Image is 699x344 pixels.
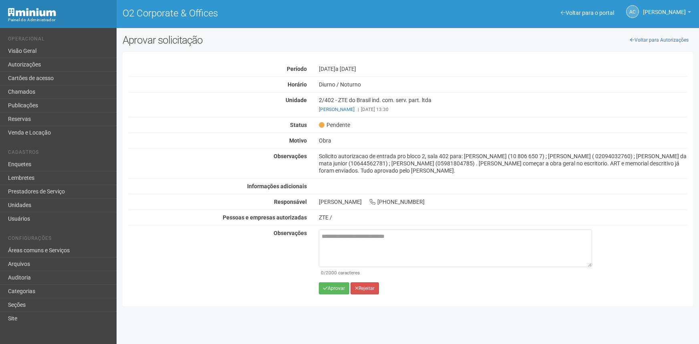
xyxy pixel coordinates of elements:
[123,8,402,18] h1: O2 Corporate & Offices
[274,230,307,236] strong: Observações
[626,5,639,18] a: AC
[319,107,355,112] a: [PERSON_NAME]
[313,81,693,88] div: Diurno / Noturno
[321,270,324,276] span: 0
[313,65,693,72] div: [DATE]
[313,198,693,205] div: [PERSON_NAME] [PHONE_NUMBER]
[319,214,687,221] div: ZTE /
[8,8,56,16] img: Minium
[8,149,111,158] li: Cadastros
[288,81,307,88] strong: Horário
[123,34,402,46] h2: Aprovar solicitação
[321,269,590,276] div: /2000 caracteres
[223,214,307,221] strong: Pessoas e empresas autorizadas
[319,282,349,294] button: Aprovar
[289,137,307,144] strong: Motivo
[274,153,307,159] strong: Observações
[313,153,693,174] div: Solicito autorizacao de entrada pro bloco 2, sala 402 para: [PERSON_NAME] (10 806 650 7) ; [PERSO...
[561,10,614,16] a: Voltar para o portal
[286,97,307,103] strong: Unidade
[313,97,693,113] div: 2/402 - ZTE do Brasil ind. com. serv. part. ltda
[319,121,350,129] span: Pendente
[626,34,693,46] a: Voltar para Autorizações
[8,235,111,244] li: Configurações
[335,66,356,72] span: a [DATE]
[290,122,307,128] strong: Status
[351,282,379,294] button: Rejeitar
[643,10,691,16] a: [PERSON_NAME]
[287,66,307,72] strong: Período
[319,106,687,113] div: [DATE] 13:30
[274,199,307,205] strong: Responsável
[8,16,111,24] div: Painel do Administrador
[247,183,307,189] strong: Informações adicionais
[313,137,693,144] div: Obra
[358,107,359,112] span: |
[643,1,686,15] span: Ana Carla de Carvalho Silva
[8,36,111,44] li: Operacional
